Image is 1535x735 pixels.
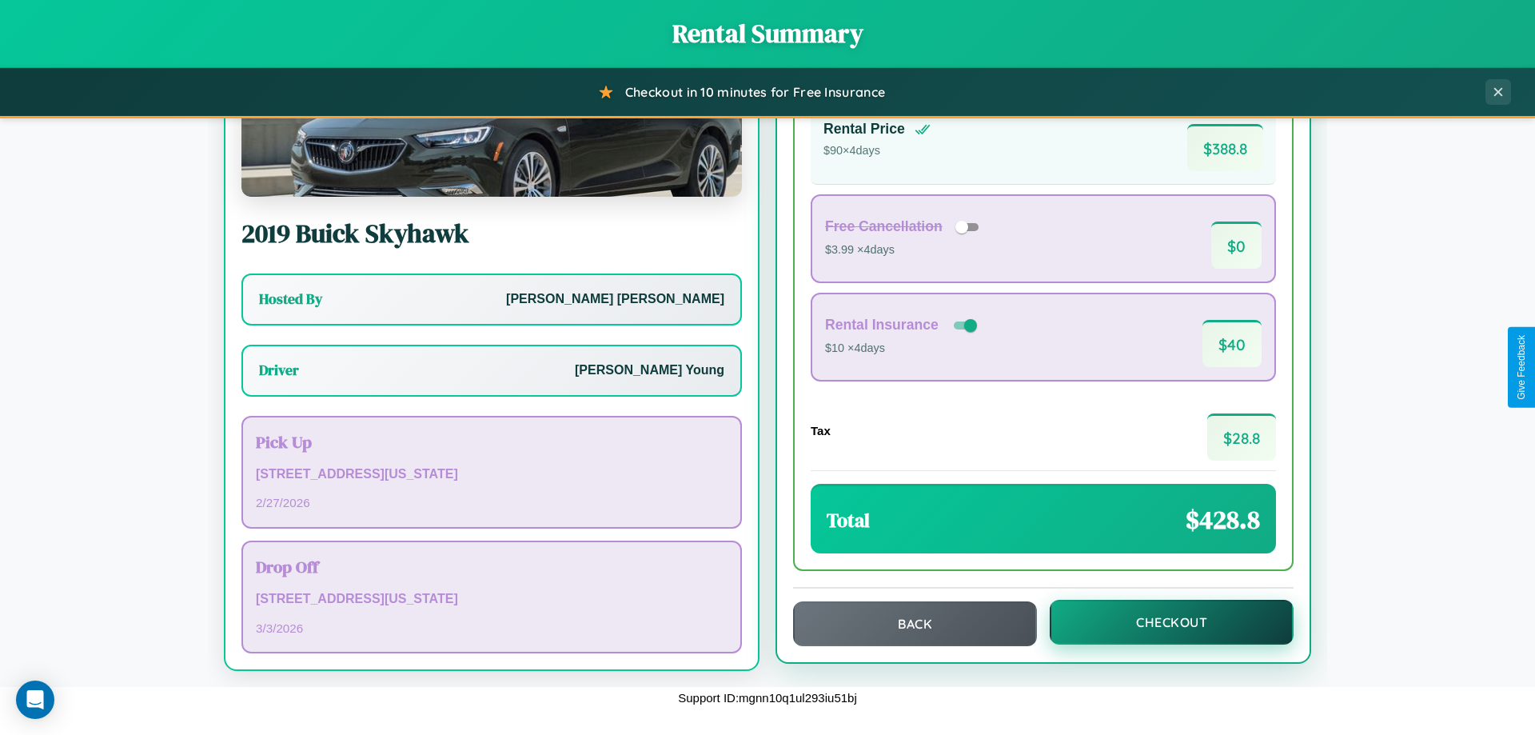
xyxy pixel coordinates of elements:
span: $ 28.8 [1207,413,1276,461]
h4: Rental Insurance [825,317,939,334]
h3: Total [827,507,870,533]
button: Back [793,601,1037,646]
h3: Driver [259,361,299,380]
p: $3.99 × 4 days [825,240,984,261]
h4: Rental Price [823,121,905,138]
p: Support ID: mgnn10q1ul293iu51bj [678,687,857,709]
span: Checkout in 10 minutes for Free Insurance [625,84,885,100]
h3: Hosted By [259,290,322,309]
h2: 2019 Buick Skyhawk [241,216,742,251]
p: $ 90 × 4 days [823,141,931,162]
p: 2 / 27 / 2026 [256,492,728,513]
span: $ 40 [1202,320,1262,367]
p: [PERSON_NAME] [PERSON_NAME] [506,288,724,311]
h4: Tax [811,424,831,437]
p: [STREET_ADDRESS][US_STATE] [256,463,728,486]
div: Open Intercom Messenger [16,681,54,719]
span: $ 0 [1211,222,1262,269]
p: 3 / 3 / 2026 [256,617,728,639]
h3: Drop Off [256,555,728,578]
h1: Rental Summary [16,16,1519,51]
span: $ 388.8 [1187,124,1263,171]
p: [PERSON_NAME] Young [575,359,724,382]
div: Give Feedback [1516,335,1527,400]
h3: Pick Up [256,430,728,453]
button: Checkout [1050,600,1294,645]
p: $10 × 4 days [825,338,980,359]
h4: Free Cancellation [825,218,943,235]
span: $ 428.8 [1186,502,1260,537]
p: [STREET_ADDRESS][US_STATE] [256,588,728,611]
